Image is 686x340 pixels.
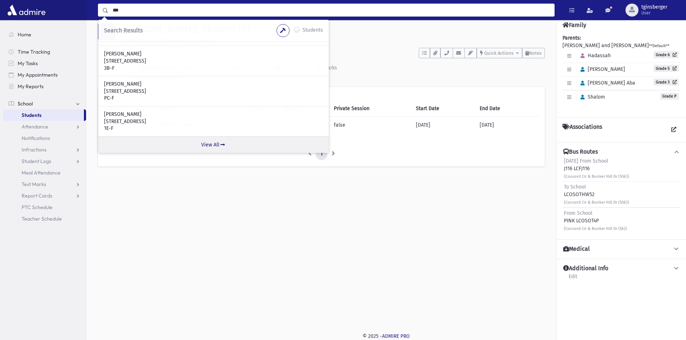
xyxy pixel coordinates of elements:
small: (Concord Cir & Bunker Hill Dr (SSE)) [564,200,629,205]
a: [PERSON_NAME] [STREET_ADDRESS] PC-F [104,81,323,102]
a: Meal Attendance [3,167,86,178]
td: [DATE] [475,117,539,133]
a: ADMIRE PRO [382,333,410,339]
a: [PERSON_NAME] [STREET_ADDRESS] 3B-F [104,50,323,72]
span: Notes [529,50,542,56]
p: [PERSON_NAME] [104,81,323,88]
h1: [PERSON_NAME], Shalom (P) [122,23,545,35]
span: Attendance [22,123,48,130]
a: Test Marks [3,178,86,190]
p: [STREET_ADDRESS] [104,118,323,125]
th: End Date [475,100,539,117]
td: [DATE] [412,117,475,133]
span: My Appointments [18,72,58,78]
span: Search Results [104,27,143,34]
a: Grade 5 [654,65,679,72]
span: Infractions [22,146,46,153]
p: [PERSON_NAME] [104,111,323,118]
a: My Appointments [3,69,86,81]
span: My Tasks [18,60,38,67]
span: Notifications [22,135,50,141]
div: J116 LCFJ116 [564,157,629,180]
a: Time Tracking [3,46,86,58]
a: View All [98,136,329,153]
h4: Associations [562,123,602,136]
span: Meal Attendance [22,169,60,176]
p: PC-F [104,95,323,102]
span: Time Tracking [18,49,50,55]
a: Student Logs [3,155,86,167]
span: My Reports [18,83,44,90]
a: Students [3,109,84,121]
span: Students [22,112,41,118]
span: School [18,100,33,107]
span: tginsberger [641,4,667,10]
div: Marks [322,65,337,71]
a: Attendance [3,121,86,132]
span: PTC Schedule [22,204,53,210]
input: Search [108,4,554,17]
span: Hadassah [577,53,611,59]
h4: Medical [563,245,590,253]
td: false [329,117,412,133]
span: Grade P [660,93,679,100]
a: Home [3,29,86,40]
a: Notifications [3,132,86,144]
span: Teacher Schedule [22,216,62,222]
b: Parents: [562,35,581,41]
div: G [98,23,115,40]
a: Activity [98,58,133,78]
span: To School [564,184,586,190]
a: Teacher Schedule [3,213,86,225]
div: PINK LCOSOT4P [564,209,627,232]
label: Students [302,26,323,35]
a: View all Associations [667,123,680,136]
a: Grade 3 [654,78,679,86]
th: Private Session [329,100,412,117]
a: School [3,98,86,109]
button: Notes [522,48,545,58]
div: [PERSON_NAME] and [PERSON_NAME] [562,34,680,112]
p: 3B-F [104,65,323,72]
span: Report Cards [22,192,52,199]
p: [PERSON_NAME] [104,50,323,58]
button: Medical [562,245,680,253]
a: Edit [568,272,578,285]
p: [STREET_ADDRESS] [104,58,323,65]
small: (Concord Cir & Bunker Hill Dr (SE)) [564,226,627,231]
th: Start Date [412,100,475,117]
span: Home [18,31,31,38]
a: [PERSON_NAME] [STREET_ADDRESS] 1E-F [104,111,323,132]
button: Quick Actions [477,48,522,58]
div: © 2025 - [98,332,674,340]
span: User [641,10,667,16]
p: [STREET_ADDRESS] [104,88,323,95]
div: LCOSOTHW52 [564,183,629,206]
button: Additional Info [562,265,680,272]
a: 1 [316,148,327,160]
span: Shalom [577,94,605,100]
span: From School [564,210,592,216]
span: [PERSON_NAME] Aba [577,80,635,86]
span: Quick Actions [484,50,514,56]
button: Bus Routes [562,148,680,156]
img: AdmirePro [6,3,47,17]
h4: Additional Info [563,265,608,272]
h6: [STREET_ADDRESS][PERSON_NAME] [122,38,545,45]
small: (Concord Cir & Bunker Hill Dr (SSE)) [564,174,629,179]
a: Grade 6 [654,51,679,58]
a: Report Cards [3,190,86,201]
span: Test Marks [22,181,46,187]
span: [PERSON_NAME] [577,66,625,72]
a: Infractions [3,144,86,155]
a: My Reports [3,81,86,92]
span: Student Logs [22,158,51,164]
span: [DATE] From School [564,158,608,164]
h4: Bus Routes [563,148,598,156]
a: PTC Schedule [3,201,86,213]
p: 1E-F [104,125,323,132]
h4: Family [562,22,586,28]
a: My Tasks [3,58,86,69]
